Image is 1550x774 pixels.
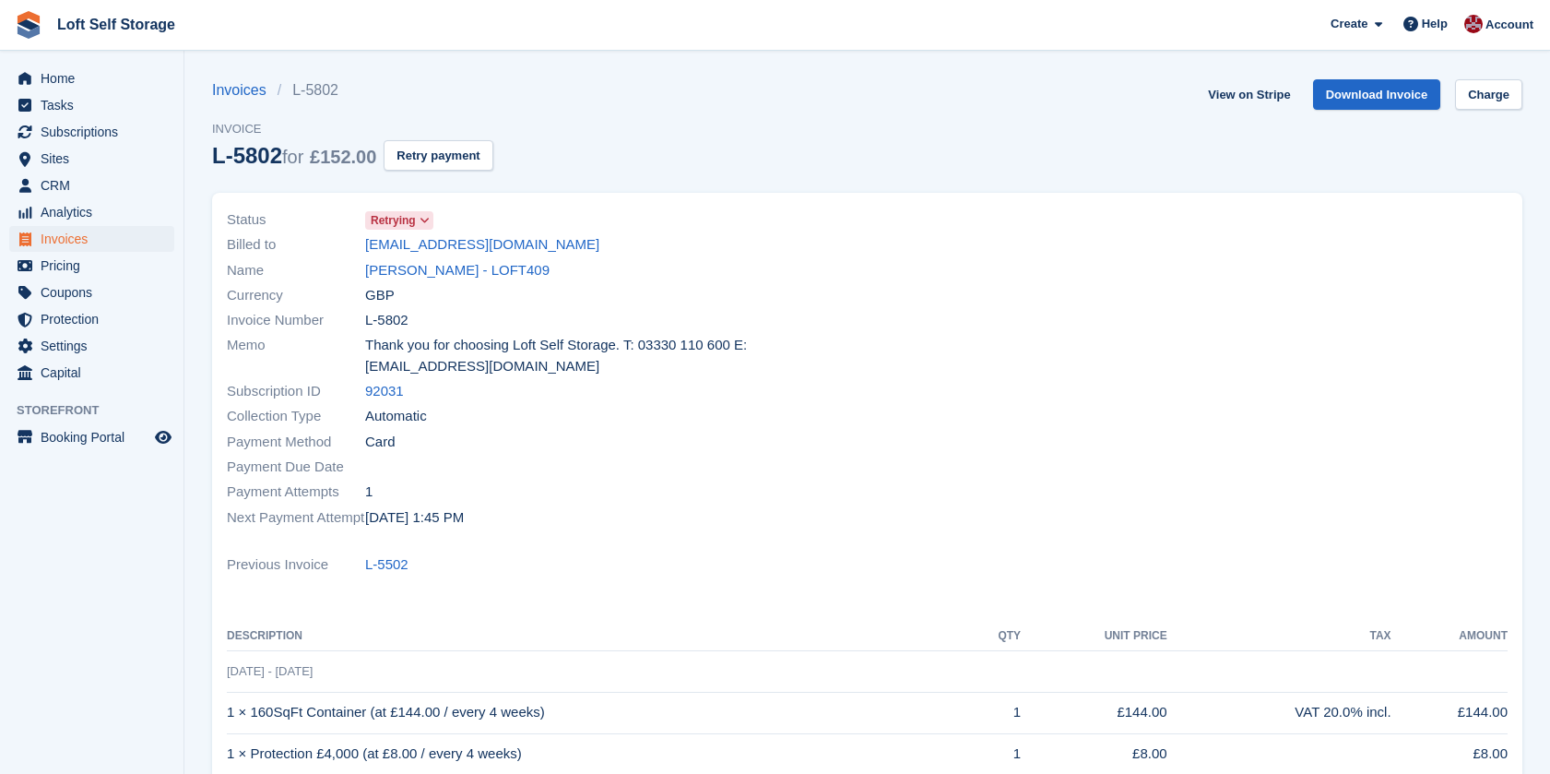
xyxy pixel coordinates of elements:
span: Subscription ID [227,381,365,402]
th: Amount [1391,622,1508,651]
span: Invoice [212,120,493,138]
a: menu [9,92,174,118]
a: menu [9,146,174,172]
img: James Johnson [1464,15,1483,33]
a: Retrying [365,209,433,231]
span: Previous Invoice [227,554,365,576]
a: [EMAIL_ADDRESS][DOMAIN_NAME] [365,234,599,256]
a: menu [9,65,174,91]
span: Collection Type [227,406,365,427]
a: menu [9,333,174,359]
span: Protection [41,306,151,332]
span: Card [365,432,396,453]
span: for [282,147,303,167]
span: £152.00 [310,147,376,167]
span: Automatic [365,406,427,427]
span: CRM [41,173,151,198]
span: L-5802 [365,310,408,331]
span: Invoice Number [227,310,365,331]
span: Sites [41,146,151,172]
a: menu [9,226,174,252]
a: 92031 [365,381,404,402]
span: Coupons [41,280,151,305]
a: menu [9,173,174,198]
span: Name [227,260,365,281]
a: Download Invoice [1313,79,1441,110]
span: Analytics [41,199,151,225]
span: Payment Attempts [227,482,365,503]
span: Invoices [41,226,151,252]
span: Payment Due Date [227,457,365,478]
span: 1 [365,482,373,503]
th: Tax [1167,622,1391,651]
a: View on Stripe [1201,79,1297,110]
span: Billed to [227,234,365,256]
td: 1 × 160SqFt Container (at £144.00 / every 4 weeks) [227,692,968,733]
span: Account [1485,16,1533,34]
a: L-5502 [365,554,408,576]
span: [DATE] - [DATE] [227,664,313,678]
th: QTY [968,622,1022,651]
a: menu [9,424,174,450]
a: Invoices [212,79,278,101]
span: Settings [41,333,151,359]
span: Payment Method [227,432,365,453]
th: Description [227,622,968,651]
span: Create [1331,15,1367,33]
a: menu [9,199,174,225]
img: stora-icon-8386f47178a22dfd0bd8f6a31ec36ba5ce8667c1dd55bd0f319d3a0aa187defe.svg [15,11,42,39]
span: Retrying [371,212,416,229]
span: Subscriptions [41,119,151,145]
nav: breadcrumbs [212,79,493,101]
span: Storefront [17,401,183,420]
a: menu [9,253,174,279]
span: GBP [365,285,395,306]
a: Loft Self Storage [50,9,183,40]
a: [PERSON_NAME] - LOFT409 [365,260,550,281]
time: 2025-08-23 12:45:35 UTC [365,507,464,529]
span: Next Payment Attempt [227,507,365,529]
a: menu [9,280,174,305]
div: VAT 20.0% incl. [1167,702,1391,723]
div: L-5802 [212,143,376,168]
a: Preview store [152,426,174,448]
a: Charge [1455,79,1522,110]
td: 1 [968,692,1022,733]
a: menu [9,360,174,386]
span: Home [41,65,151,91]
a: menu [9,306,174,332]
span: Pricing [41,253,151,279]
button: Retry payment [384,140,492,171]
span: Memo [227,335,365,376]
td: £144.00 [1021,692,1167,733]
a: menu [9,119,174,145]
span: Tasks [41,92,151,118]
span: Help [1422,15,1448,33]
span: Thank you for choosing Loft Self Storage. T: 03330 110 600 E: [EMAIL_ADDRESS][DOMAIN_NAME] [365,335,857,376]
span: Currency [227,285,365,306]
td: £144.00 [1391,692,1508,733]
span: Booking Portal [41,424,151,450]
span: Status [227,209,365,231]
th: Unit Price [1021,622,1167,651]
span: Capital [41,360,151,386]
